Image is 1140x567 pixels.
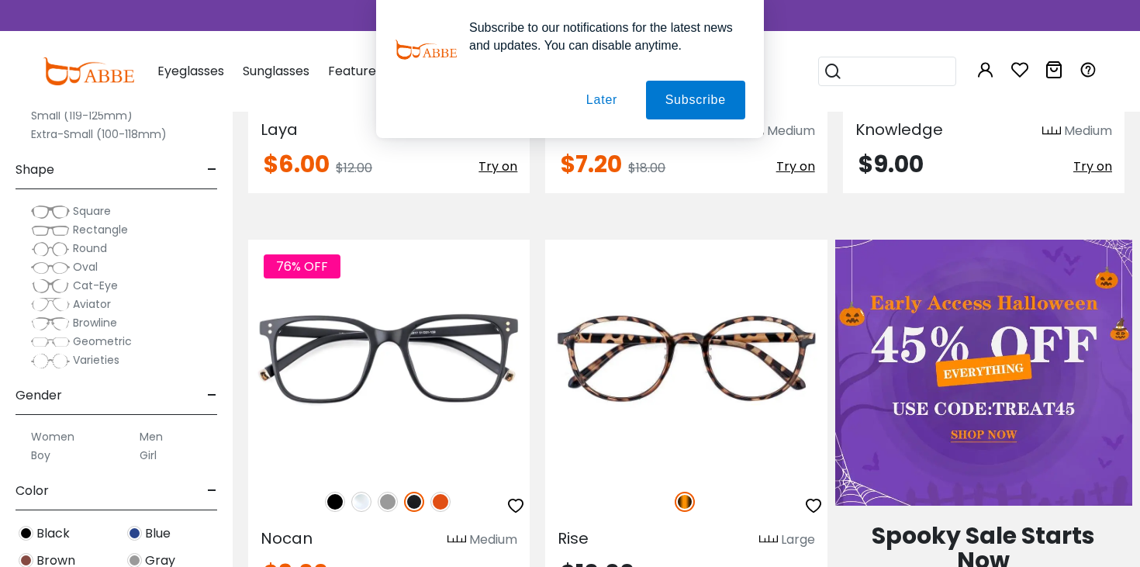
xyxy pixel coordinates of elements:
[145,524,171,543] span: Blue
[73,296,111,312] span: Aviator
[31,278,70,294] img: Cat-Eye.png
[325,492,345,512] img: Black
[31,427,74,446] label: Women
[776,153,815,181] button: Try on
[835,240,1132,505] img: Early Access Halloween
[478,153,517,181] button: Try on
[261,527,313,549] span: Nocan
[336,159,372,177] span: $12.00
[1073,157,1112,175] span: Try on
[73,315,117,330] span: Browline
[73,278,118,293] span: Cat-Eye
[127,526,142,541] img: Blue
[31,297,70,313] img: Aviator.png
[31,446,50,465] label: Boy
[567,81,637,119] button: Later
[31,316,70,331] img: Browline.png
[457,19,745,54] div: Subscribe to our notifications for the latest news and updates. You can disable anytime.
[469,531,517,549] div: Medium
[561,147,622,181] span: $7.20
[264,147,330,181] span: $6.00
[447,534,466,546] img: size ruler
[16,151,54,188] span: Shape
[545,240,827,475] img: Tortoise Rise - Plastic ,Adjust Nose Pads
[558,527,589,549] span: Rise
[31,353,70,369] img: Varieties.png
[73,203,111,219] span: Square
[73,222,128,237] span: Rectangle
[430,492,451,512] img: Orange
[248,240,530,475] img: Matte-black Nocan - TR ,Universal Bridge Fit
[858,147,924,181] span: $9.00
[140,446,157,465] label: Girl
[16,377,62,414] span: Gender
[675,492,695,512] img: Tortoise
[73,352,119,368] span: Varieties
[31,204,70,220] img: Square.png
[646,81,745,119] button: Subscribe
[73,259,98,275] span: Oval
[73,240,107,256] span: Round
[31,334,70,350] img: Geometric.png
[404,492,424,512] img: Matte Black
[36,524,70,543] span: Black
[378,492,398,512] img: Gray
[16,472,49,510] span: Color
[1073,153,1112,181] button: Try on
[628,159,665,177] span: $18.00
[207,377,217,414] span: -
[207,151,217,188] span: -
[207,472,217,510] span: -
[264,254,340,278] span: 76% OFF
[31,223,70,238] img: Rectangle.png
[31,260,70,275] img: Oval.png
[73,334,132,349] span: Geometric
[776,157,815,175] span: Try on
[478,157,517,175] span: Try on
[781,531,815,549] div: Large
[395,19,457,81] img: notification icon
[351,492,371,512] img: Clear
[31,241,70,257] img: Round.png
[759,534,778,546] img: size ruler
[140,427,163,446] label: Men
[19,526,33,541] img: Black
